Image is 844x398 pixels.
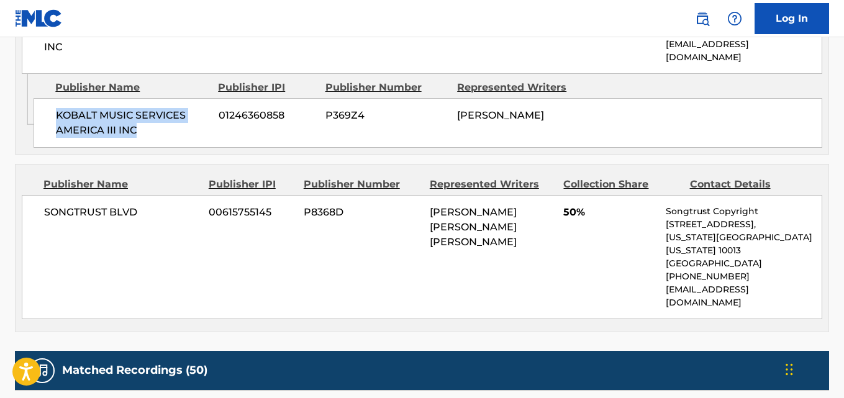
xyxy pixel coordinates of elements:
[35,363,50,378] img: Matched Recordings
[218,80,315,95] div: Publisher IPI
[304,177,420,192] div: Publisher Number
[722,6,747,31] div: Help
[666,231,822,257] p: [US_STATE][GEOGRAPHIC_DATA][US_STATE] 10013
[209,205,294,220] span: 00615755145
[430,206,517,248] span: [PERSON_NAME] [PERSON_NAME] [PERSON_NAME]
[690,177,807,192] div: Contact Details
[56,108,209,138] span: KOBALT MUSIC SERVICES AMERICA III INC
[666,257,822,270] p: [GEOGRAPHIC_DATA]
[43,177,199,192] div: Publisher Name
[563,205,656,220] span: 50%
[219,108,316,123] span: 01246360858
[209,177,294,192] div: Publisher IPI
[457,80,580,95] div: Represented Writers
[304,205,420,220] span: P8368D
[325,80,448,95] div: Publisher Number
[755,3,829,34] a: Log In
[430,177,555,192] div: Represented Writers
[727,11,742,26] img: help
[690,6,715,31] a: Public Search
[666,270,822,283] p: [PHONE_NUMBER]
[695,11,710,26] img: search
[44,25,199,55] span: KOBALT MUSIC PUB AMERICA INC
[666,283,822,309] p: [EMAIL_ADDRESS][DOMAIN_NAME]
[15,9,63,27] img: MLC Logo
[563,177,680,192] div: Collection Share
[55,80,209,95] div: Publisher Name
[666,38,822,64] p: [EMAIL_ADDRESS][DOMAIN_NAME]
[786,351,793,388] div: Drag
[782,338,844,398] iframe: Chat Widget
[62,363,207,378] h5: Matched Recordings (50)
[666,218,822,231] p: [STREET_ADDRESS],
[325,108,448,123] span: P369Z4
[666,205,822,218] p: Songtrust Copyright
[457,109,544,121] span: [PERSON_NAME]
[44,205,199,220] span: SONGTRUST BLVD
